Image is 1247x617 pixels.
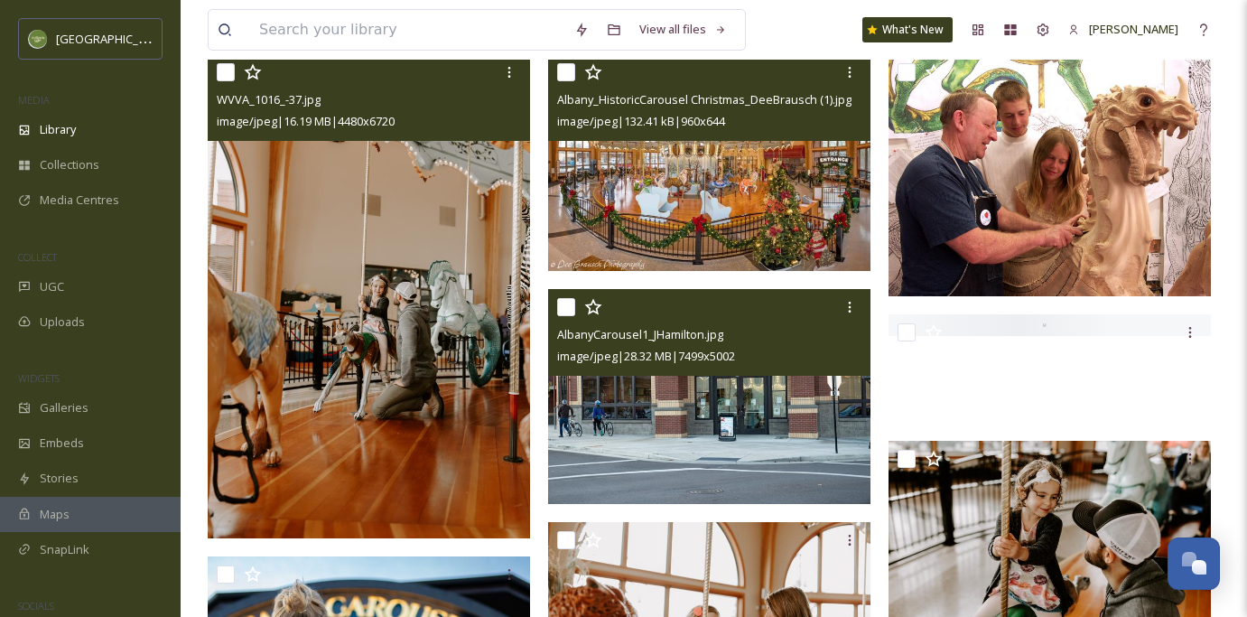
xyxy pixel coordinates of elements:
button: Open Chat [1168,538,1220,590]
span: Collections [40,156,99,173]
span: Albany_HistoricCarousel Christmas_DeeBrausch (1).jpg [557,91,851,108]
span: Uploads [40,313,85,331]
a: What's New [862,17,953,42]
span: Stories [40,470,79,487]
input: Search your library [250,10,565,50]
span: Library [40,121,76,138]
span: SOCIALS [18,599,54,612]
span: [GEOGRAPHIC_DATA] [56,30,171,47]
span: [PERSON_NAME] [1089,21,1178,37]
span: AlbanyCarousel1_JHamilton.jpg [557,326,723,342]
span: Galleries [40,399,88,416]
span: WVVA_1016_-37.jpg [217,91,321,108]
span: SnapLink [40,541,89,558]
img: images.png [29,30,47,48]
img: CarouselCarvers.jpg [889,54,1211,296]
img: Albany_HistoricCarousel Christmas_DeeBrausch (1).jpg [548,54,870,271]
span: UGC [40,278,64,295]
span: image/jpeg | 28.32 MB | 7499 x 5002 [557,348,735,364]
img: AlbanyCarousel1_JHamilton.jpg [548,289,870,504]
span: MEDIA [18,93,50,107]
span: COLLECT [18,250,57,264]
a: View all files [630,12,736,47]
span: WIDGETS [18,371,60,385]
span: image/jpeg | 132.41 kB | 960 x 644 [557,113,725,129]
span: Maps [40,506,70,523]
span: image/jpeg | 16.19 MB | 4480 x 6720 [217,113,395,129]
a: [PERSON_NAME] [1059,12,1187,47]
img: WVVA_1016_-37.jpg [208,54,530,538]
span: Embeds [40,435,84,452]
span: Media Centres [40,192,119,209]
